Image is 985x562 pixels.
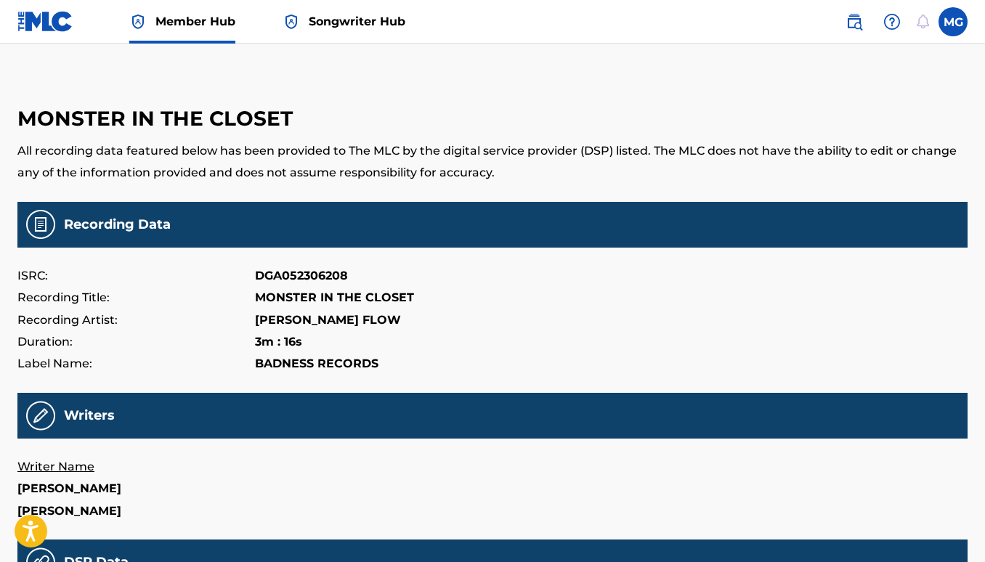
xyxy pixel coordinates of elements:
[255,287,414,309] p: MONSTER IN THE CLOSET
[17,287,255,309] p: Recording Title:
[846,13,863,30] img: search
[64,407,115,424] h5: Writers
[26,401,55,431] img: Recording Writers
[17,11,73,32] img: MLC Logo
[17,309,255,331] p: Recording Artist:
[915,15,930,29] div: Notifications
[883,13,901,30] img: help
[17,140,968,184] p: All recording data featured below has been provided to The MLC by the digital service provider (D...
[17,106,968,131] h3: MONSTER IN THE CLOSET
[283,13,300,30] img: Top Rightsholder
[17,265,255,287] p: ISRC:
[129,13,147,30] img: Top Rightsholder
[877,7,907,36] div: Help
[17,331,255,353] p: Duration:
[155,13,235,30] span: Member Hub
[255,265,348,287] p: DGA052306208
[255,331,302,353] p: 3m : 16s
[255,309,401,331] p: [PERSON_NAME] FLOW
[17,478,255,500] p: [PERSON_NAME]
[64,216,171,233] h5: Recording Data
[17,353,255,375] p: Label Name:
[17,456,255,478] p: Writer Name
[255,353,378,375] p: BADNESS RECORDS
[17,500,255,522] p: [PERSON_NAME]
[912,492,985,562] iframe: Chat Widget
[840,7,869,36] a: Public Search
[309,13,405,30] span: Songwriter Hub
[26,210,55,239] img: Recording Data
[939,7,968,36] div: User Menu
